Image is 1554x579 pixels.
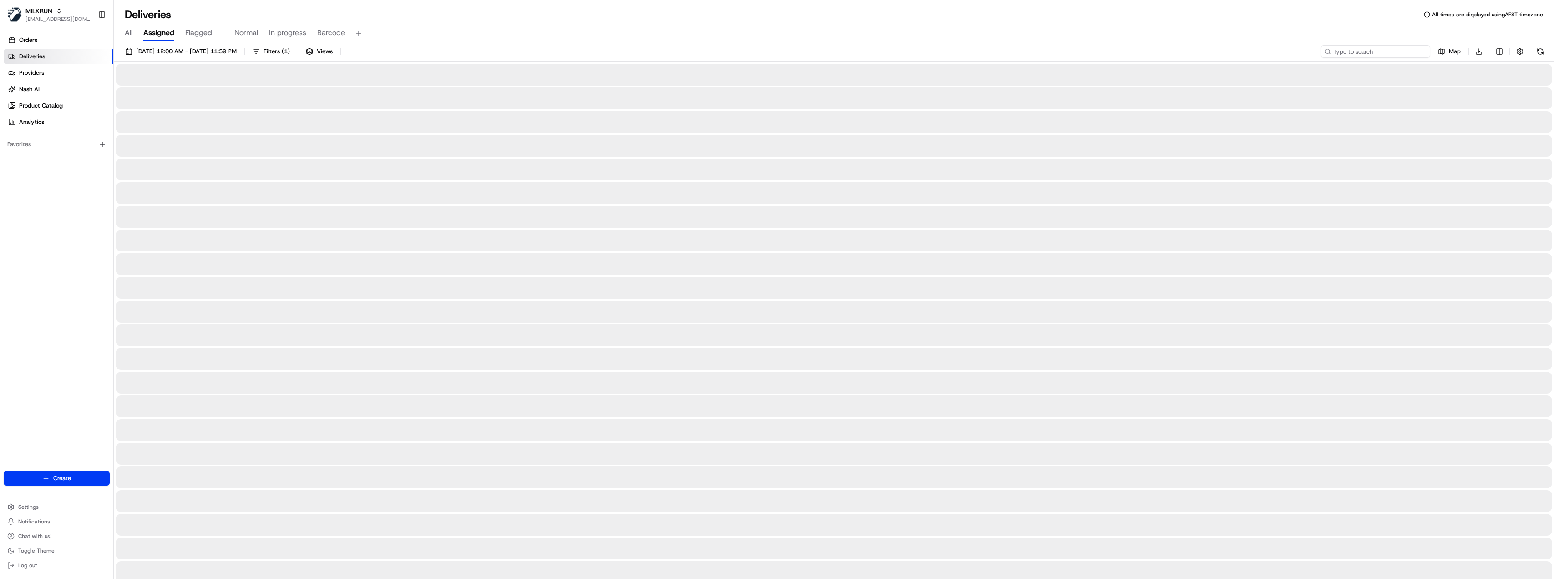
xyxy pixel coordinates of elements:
span: Toggle Theme [18,547,55,554]
span: In progress [269,27,306,38]
button: Create [4,471,110,486]
span: Flagged [185,27,212,38]
span: Log out [18,562,37,569]
span: Filters [264,47,290,56]
span: Views [317,47,333,56]
span: Assigned [143,27,174,38]
button: Refresh [1534,45,1547,58]
span: ( 1 ) [282,47,290,56]
span: Nash AI [19,85,40,93]
button: Filters(1) [249,45,294,58]
span: Orders [19,36,37,44]
span: Normal [234,27,258,38]
button: Chat with us! [4,530,110,543]
span: Providers [19,69,44,77]
span: Deliveries [19,52,45,61]
a: Analytics [4,115,113,129]
button: [EMAIL_ADDRESS][DOMAIN_NAME] [25,15,91,23]
button: MILKRUN [25,6,52,15]
span: Create [53,474,71,482]
button: Log out [4,559,110,572]
button: Map [1434,45,1465,58]
span: Product Catalog [19,102,63,110]
span: Analytics [19,118,44,126]
h1: Deliveries [125,7,171,22]
button: Settings [4,501,110,513]
span: Notifications [18,518,50,525]
button: Notifications [4,515,110,528]
a: Nash AI [4,82,113,97]
input: Type to search [1321,45,1430,58]
img: MILKRUN [7,7,22,22]
button: MILKRUNMILKRUN[EMAIL_ADDRESS][DOMAIN_NAME] [4,4,94,26]
div: Favorites [4,137,110,152]
span: All times are displayed using AEST timezone [1432,11,1543,18]
a: Product Catalog [4,98,113,113]
span: Barcode [317,27,345,38]
a: Orders [4,33,113,47]
span: Settings [18,503,39,511]
span: [DATE] 12:00 AM - [DATE] 11:59 PM [136,47,237,56]
button: [DATE] 12:00 AM - [DATE] 11:59 PM [121,45,241,58]
span: Chat with us! [18,533,51,540]
span: Map [1449,47,1461,56]
a: Providers [4,66,113,80]
a: Deliveries [4,49,113,64]
button: Views [302,45,337,58]
button: Toggle Theme [4,544,110,557]
span: All [125,27,132,38]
